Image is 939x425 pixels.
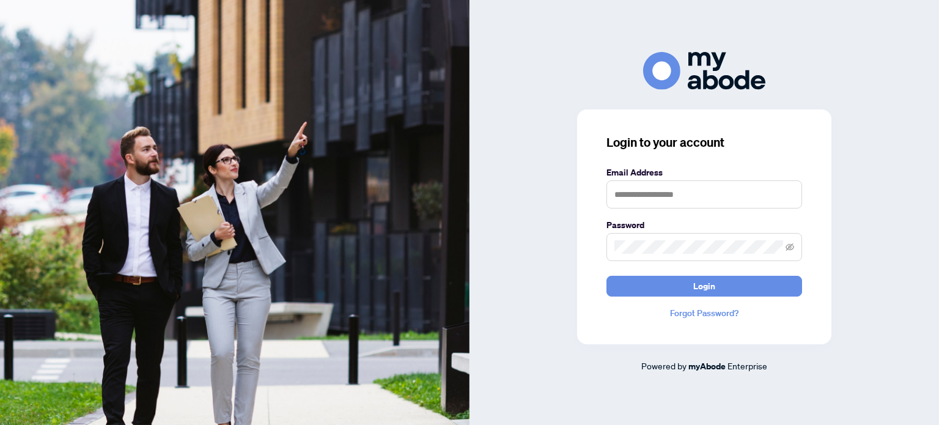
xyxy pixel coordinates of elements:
[606,306,802,320] a: Forgot Password?
[606,276,802,297] button: Login
[643,52,765,89] img: ma-logo
[786,243,794,251] span: eye-invisible
[727,360,767,371] span: Enterprise
[688,360,726,373] a: myAbode
[641,360,687,371] span: Powered by
[606,134,802,151] h3: Login to your account
[606,166,802,179] label: Email Address
[606,218,802,232] label: Password
[693,276,715,296] span: Login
